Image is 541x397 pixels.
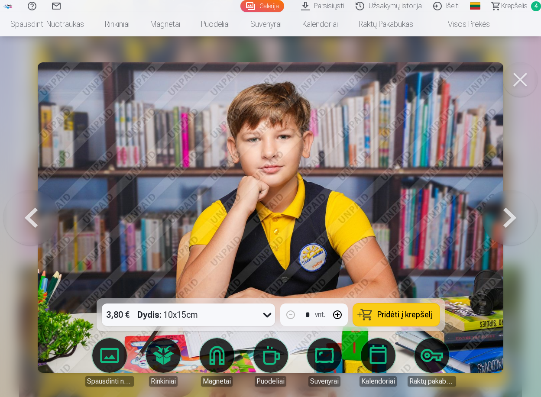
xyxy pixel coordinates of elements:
[137,309,162,321] strong: Dydis :
[85,376,134,387] div: Spausdinti nuotraukas
[240,12,292,36] a: Suvenyrai
[255,376,286,387] div: Puodeliai
[348,12,424,36] a: Raktų pakabukas
[85,338,134,387] a: Spausdinti nuotraukas
[94,12,140,36] a: Rinkiniai
[300,338,349,387] a: Suvenyrai
[292,12,348,36] a: Kalendoriai
[140,12,191,36] a: Magnetai
[315,310,325,320] div: vnt.
[139,338,188,387] a: Rinkiniai
[3,3,13,9] img: /fa2
[354,338,402,387] a: Kalendoriai
[408,376,456,387] div: Raktų pakabukas
[308,376,340,387] div: Suvenyrai
[408,338,456,387] a: Raktų pakabukas
[531,1,541,11] span: 4
[501,1,528,11] span: Krepšelis
[137,303,198,326] div: 10x15cm
[360,376,397,387] div: Kalendoriai
[193,338,241,387] a: Magnetai
[377,311,433,319] span: Pridėti į krepšelį
[149,376,178,387] div: Rinkiniai
[424,12,500,36] a: Visos prekės
[201,376,233,387] div: Magnetai
[191,12,240,36] a: Puodeliai
[353,303,440,326] button: Pridėti į krepšelį
[246,338,295,387] a: Puodeliai
[102,303,134,326] div: 3,80 €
